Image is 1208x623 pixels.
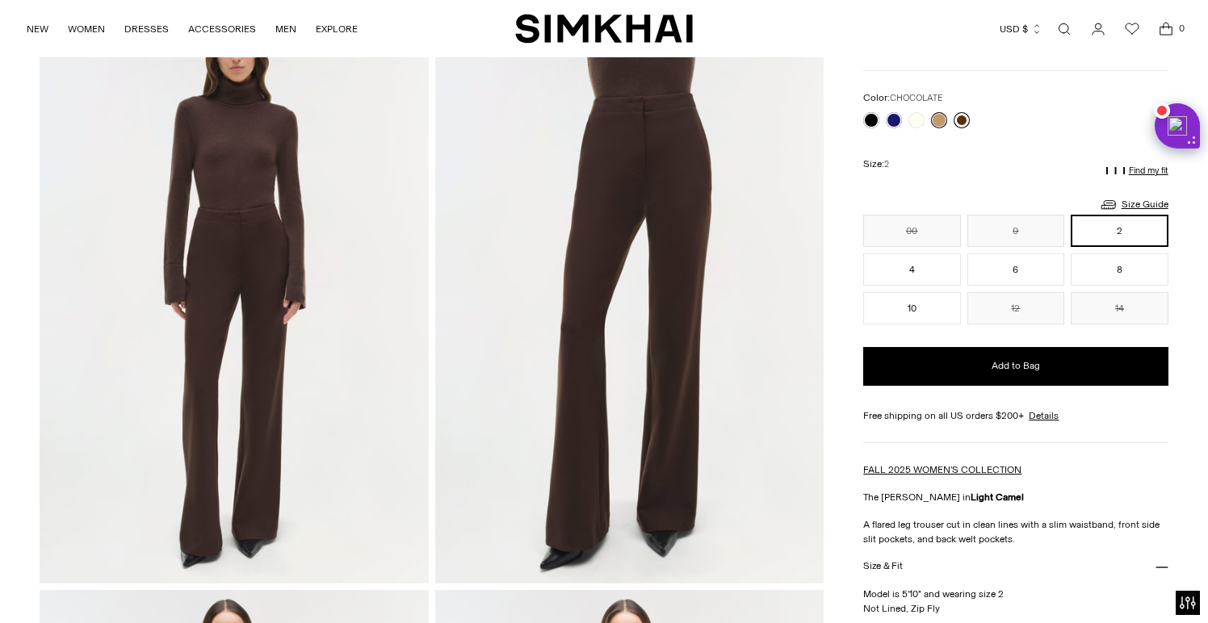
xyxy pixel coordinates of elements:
[1029,408,1059,423] a: Details
[971,491,1024,503] strong: Light Camel
[884,159,889,169] span: 2
[27,11,48,47] a: NEW
[863,546,1168,587] button: Size & Fit
[1071,292,1168,324] button: 14
[863,292,960,324] button: 10
[890,93,942,103] span: CHOCOLATE
[40,1,428,583] img: Kenna Trouser
[188,11,256,47] a: ACCESSORIES
[1048,13,1080,45] a: Open search modal
[863,464,1021,475] a: FALL 2025 WOMEN'S COLLECTION
[435,1,824,583] img: Kenna Trouser
[863,587,1168,616] p: Model is 5'10" and wearing size 2 Not Lined, Zip Fly
[863,490,1168,504] p: The [PERSON_NAME] in
[863,408,1168,423] div: Free shipping on all US orders $200+
[1000,11,1042,47] button: USD $
[863,561,902,571] h3: Size & Fit
[863,90,942,106] label: Color:
[863,517,1168,546] p: A flared leg trouser cut in clean lines with a slim waistband, front side slit pockets, and back ...
[275,11,296,47] a: MEN
[863,157,889,172] label: Size:
[1174,21,1189,36] span: 0
[967,253,1064,286] button: 6
[1099,194,1168,215] a: Size Guide
[316,11,358,47] a: EXPLORE
[967,292,1064,324] button: 12
[1071,215,1168,247] button: 2
[863,253,960,286] button: 4
[68,11,105,47] a: WOMEN
[13,562,162,610] iframe: Sign Up via Text for Offers
[1116,13,1148,45] a: Wishlist
[1150,13,1182,45] a: Open cart modal
[1082,13,1114,45] a: Go to the account page
[967,215,1064,247] button: 0
[863,347,1168,386] button: Add to Bag
[124,11,169,47] a: DRESSES
[992,359,1040,373] span: Add to Bag
[863,215,960,247] button: 00
[515,13,693,44] a: SIMKHAI
[1071,253,1168,286] button: 8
